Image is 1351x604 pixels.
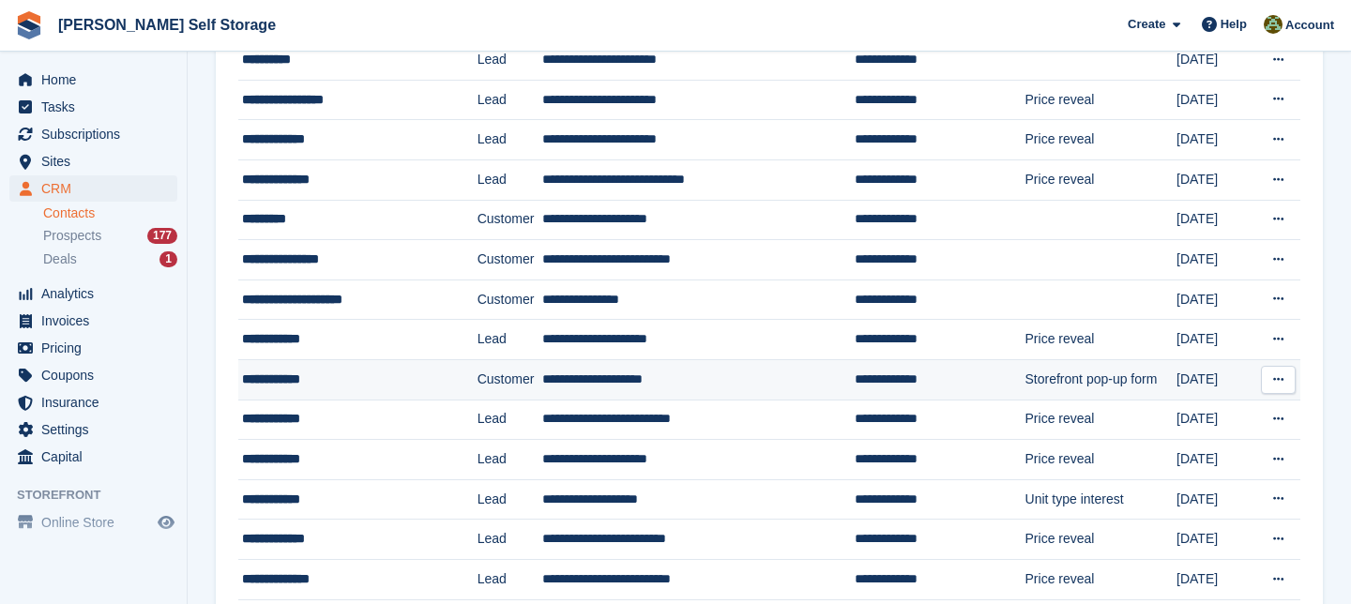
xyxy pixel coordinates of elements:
[478,159,543,200] td: Lead
[41,94,154,120] span: Tasks
[147,228,177,244] div: 177
[41,121,154,147] span: Subscriptions
[1176,240,1255,280] td: [DATE]
[478,520,543,560] td: Lead
[478,559,543,599] td: Lead
[1025,440,1177,480] td: Price reveal
[1176,479,1255,520] td: [DATE]
[1025,520,1177,560] td: Price reveal
[43,204,177,222] a: Contacts
[1025,159,1177,200] td: Price reveal
[9,148,177,174] a: menu
[478,479,543,520] td: Lead
[478,359,543,400] td: Customer
[1025,359,1177,400] td: Storefront pop-up form
[43,227,101,245] span: Prospects
[17,486,187,505] span: Storefront
[9,389,177,415] a: menu
[1176,359,1255,400] td: [DATE]
[1285,16,1334,35] span: Account
[9,94,177,120] a: menu
[1221,15,1247,34] span: Help
[1176,40,1255,81] td: [DATE]
[15,11,43,39] img: stora-icon-8386f47178a22dfd0bd8f6a31ec36ba5ce8667c1dd55bd0f319d3a0aa187defe.svg
[43,226,177,246] a: Prospects 177
[1025,320,1177,360] td: Price reveal
[9,121,177,147] a: menu
[9,308,177,334] a: menu
[41,175,154,202] span: CRM
[41,335,154,361] span: Pricing
[478,40,543,81] td: Lead
[1176,440,1255,480] td: [DATE]
[51,9,283,40] a: [PERSON_NAME] Self Storage
[1176,80,1255,120] td: [DATE]
[9,280,177,307] a: menu
[478,240,543,280] td: Customer
[9,444,177,470] a: menu
[1128,15,1165,34] span: Create
[1025,80,1177,120] td: Price reveal
[41,308,154,334] span: Invoices
[9,362,177,388] a: menu
[1176,320,1255,360] td: [DATE]
[1176,279,1255,320] td: [DATE]
[9,175,177,202] a: menu
[9,416,177,443] a: menu
[1025,400,1177,440] td: Price reveal
[1176,120,1255,160] td: [DATE]
[478,200,543,240] td: Customer
[1176,200,1255,240] td: [DATE]
[1176,159,1255,200] td: [DATE]
[1176,559,1255,599] td: [DATE]
[478,120,543,160] td: Lead
[1264,15,1283,34] img: Karl
[41,67,154,93] span: Home
[1176,400,1255,440] td: [DATE]
[478,440,543,480] td: Lead
[159,251,177,267] div: 1
[43,249,177,269] a: Deals 1
[478,320,543,360] td: Lead
[41,416,154,443] span: Settings
[1025,479,1177,520] td: Unit type interest
[43,250,77,268] span: Deals
[41,389,154,415] span: Insurance
[9,509,177,536] a: menu
[41,362,154,388] span: Coupons
[1176,520,1255,560] td: [DATE]
[9,67,177,93] a: menu
[41,444,154,470] span: Capital
[41,509,154,536] span: Online Store
[41,280,154,307] span: Analytics
[478,279,543,320] td: Customer
[9,335,177,361] a: menu
[155,511,177,534] a: Preview store
[1025,559,1177,599] td: Price reveal
[478,80,543,120] td: Lead
[41,148,154,174] span: Sites
[478,400,543,440] td: Lead
[1025,120,1177,160] td: Price reveal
